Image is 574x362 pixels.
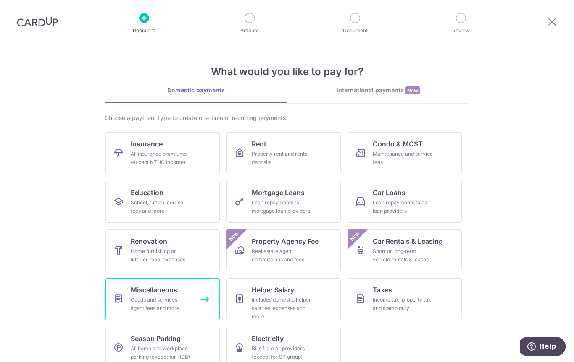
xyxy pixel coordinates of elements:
[105,181,220,223] a: EducationSchool, tuition, course fees and more
[219,26,281,35] p: Amount
[113,26,175,35] p: Recipient
[373,296,433,313] div: Income tax, property tax and stamp duty
[105,86,287,94] div: Domestic payments
[131,198,191,215] div: School, tuition, course fees and more
[373,285,392,295] span: Taxes
[131,296,191,313] div: Goods and services, agent fees and more
[131,150,191,167] div: All insurance premiums (except NTUC Income)
[348,229,462,271] a: Car Rentals & LeasingShort or long‑term vehicle rentals & leasesNew
[131,236,167,246] span: Renovation
[226,181,341,223] a: Mortgage LoansLoan repayments to mortgage loan providers
[520,337,566,358] iframe: Opens a widget where you can find more information
[227,229,241,243] span: New
[226,132,341,174] a: RentProperty rent and rental deposits
[252,150,312,167] div: Property rent and rental deposits
[252,333,284,344] span: Electricity
[19,6,37,13] span: Help
[252,285,294,295] span: Helper Salary
[373,139,423,149] span: Condo & MCST
[252,296,312,321] div: Includes domestic helper salaries, expenses and more
[252,198,312,215] div: Loan repayments to mortgage loan providers
[348,181,462,223] a: Car LoansLoan repayments to car loan providers
[324,26,386,35] p: Document
[131,247,191,264] div: Home furnishing or interior reno-expenses
[131,188,163,198] span: Education
[252,236,319,246] span: Property Agency Fee
[287,86,469,95] div: International payments
[348,229,362,243] span: New
[226,278,341,320] a: Helper SalaryIncludes domestic helper salaries, expenses and more
[430,26,492,35] p: Review
[105,64,469,79] h4: What would you like to pay for?
[373,150,433,167] div: Maintenance and service fees
[373,198,433,215] div: Loan repayments to car loan providers
[373,188,405,198] span: Car Loans
[373,247,433,264] div: Short or long‑term vehicle rentals & leases
[252,344,312,361] div: Bills from all providers (except for SP group)
[131,139,163,149] span: Insurance
[373,236,443,246] span: Car Rentals & Leasing
[131,285,177,295] span: Miscellaneous
[226,229,341,271] a: Property Agency FeeReal estate agent commissions and feesNew
[131,333,181,344] span: Season Parking
[348,278,462,320] a: TaxesIncome tax, property tax and stamp duty
[105,278,220,320] a: MiscellaneousGoods and services, agent fees and more
[105,132,220,174] a: InsuranceAll insurance premiums (except NTUC Income)
[105,114,469,122] div: Choose a payment type to create one-time or recurring payments.
[348,132,462,174] a: Condo & MCSTMaintenance and service fees
[105,229,220,271] a: RenovationHome furnishing or interior reno-expenses
[252,139,266,149] span: Rent
[17,17,58,27] img: CardUp
[131,344,191,361] div: All home and workplace parking (except for HDB)
[252,188,305,198] span: Mortgage Loans
[252,247,312,264] div: Real estate agent commissions and fees
[405,86,420,94] span: New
